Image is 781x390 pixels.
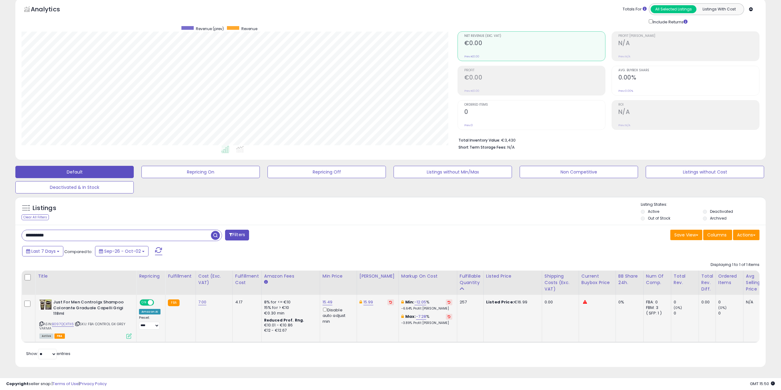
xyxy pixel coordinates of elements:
small: Prev: N/A [618,55,630,58]
th: The percentage added to the cost of goods (COGS) that forms the calculator for Min & Max prices. [398,271,457,295]
a: 7.00 [198,299,207,305]
a: -12.05 [414,299,426,305]
b: Max: [405,314,416,319]
a: -7.28 [416,314,426,320]
small: (0%) [674,305,682,310]
i: This overrides the store level min markup for this listing [401,300,404,304]
div: Displaying 1 to 1 of 1 items [711,262,759,268]
div: Listed Price [486,273,539,279]
small: Prev: €0.00 [464,89,479,93]
div: Total Rev. [674,273,696,286]
span: OFF [153,300,163,305]
div: [PERSON_NAME] [359,273,396,279]
button: Repricing Off [268,166,386,178]
div: Num of Comp. [646,273,668,286]
i: This overrides the store level Dynamic Max Price for this listing [359,300,362,304]
span: Last 7 Days [31,248,56,254]
div: Shipping Costs (Exc. VAT) [545,273,576,292]
h2: 0 [464,108,605,117]
a: 15.49 [323,299,333,305]
div: 15% for > €10 [264,305,315,310]
button: Columns [703,230,732,240]
div: FBM: 3 [646,305,666,310]
span: Net Revenue (Exc. VAT) [464,34,605,38]
a: Privacy Policy [80,381,107,387]
div: Ordered Items [718,273,741,286]
div: 0 [674,299,699,305]
span: Profit [464,69,605,72]
span: 2025-10-10 15:50 GMT [750,381,775,387]
div: BB Share 24h. [618,273,641,286]
small: (0%) [718,305,727,310]
div: ASIN: [39,299,132,338]
h2: €0.00 [464,40,605,48]
span: Compared to: [64,249,93,255]
div: 0 [718,299,743,305]
div: Disable auto adjust min [323,306,352,324]
div: Include Returns [644,18,695,25]
strong: Copyright [6,381,29,387]
b: Reduced Prof. Rng. [264,318,304,323]
small: Amazon Fees. [264,279,268,285]
div: ( SFP: 1 ) [646,310,666,316]
button: All Selected Listings [651,5,696,13]
button: Actions [733,230,759,240]
div: Total Rev. Diff. [701,273,713,292]
div: Fulfillable Quantity [460,273,481,286]
button: Repricing On [141,166,260,178]
button: Non Competitive [520,166,638,178]
button: Listings without Min/Max [394,166,512,178]
small: Prev: N/A [618,123,630,127]
p: -6.64% Profit [PERSON_NAME] [401,306,452,311]
div: 8% for <= €10 [264,299,315,305]
span: ROI [618,103,759,107]
div: Fulfillment Cost [235,273,259,286]
span: Revenue (prev) [196,26,224,31]
div: €12 - €12.67 [264,328,315,333]
small: Prev: 0.00% [618,89,633,93]
b: Short Term Storage Fees: [458,145,506,150]
span: | SKU: FBA CONTROL GX GREY VARMA [39,322,125,331]
div: Avg Selling Price [746,273,768,292]
div: Amazon Fees [264,273,317,279]
div: Current Buybox Price [581,273,613,286]
div: 0 [674,310,699,316]
span: All listings currently available for purchase on Amazon [39,333,54,339]
label: Deactivated [710,209,733,214]
div: €16.99 [486,299,537,305]
div: N/A [746,299,766,305]
small: FBA [168,299,179,306]
div: €0.30 min [264,310,315,316]
span: Revenue [241,26,257,31]
b: Just For Men Controlgx Shampoo Colorante Graduale Capelli Grigi 118ml [53,299,128,318]
h2: N/A [618,40,759,48]
div: 0% [618,299,639,305]
div: Amazon AI [139,309,161,314]
span: Profit [PERSON_NAME] [618,34,759,38]
i: This overrides the store level max markup for this listing [401,314,404,318]
p: Listing States: [641,202,766,208]
small: Prev: 0 [464,123,473,127]
button: Listings With Cost [696,5,742,13]
div: Clear All Filters [22,214,49,220]
div: % [401,314,452,325]
div: Preset: [139,316,161,330]
h2: €0.00 [464,74,605,82]
div: Min Price [323,273,354,279]
i: Revert to store-level Min Markup [448,301,450,304]
div: Totals For [623,6,647,12]
div: 0.00 [545,299,574,305]
div: Title [38,273,134,279]
label: Archived [710,216,727,221]
div: Cost (Exc. VAT) [198,273,230,286]
label: Out of Stock [648,216,670,221]
div: Fulfillment [168,273,193,279]
b: Total Inventory Value: [458,138,500,143]
li: €3,430 [458,136,755,143]
span: Show: entries [26,351,70,357]
small: Prev: €0.00 [464,55,479,58]
div: 4.17 [235,299,257,305]
label: Active [648,209,659,214]
div: seller snap | | [6,381,107,387]
button: Deactivated & In Stock [15,181,134,193]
